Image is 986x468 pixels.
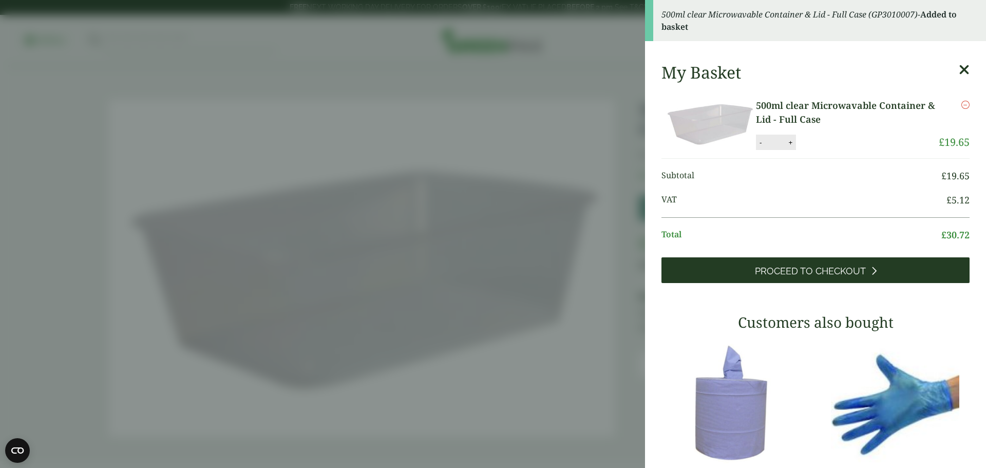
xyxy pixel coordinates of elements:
[785,138,795,147] button: +
[661,257,970,283] a: Proceed to Checkout
[939,135,970,149] bdi: 19.65
[821,339,970,467] img: 4130015J-Blue-Vinyl-Powder-Free-Gloves-Medium
[941,170,970,182] bdi: 19.65
[5,438,30,463] button: Open CMP widget
[756,138,765,147] button: -
[661,9,918,20] em: 500ml clear Microwavable Container & Lid - Full Case (GP3010007)
[946,194,970,206] bdi: 5.12
[661,314,970,331] h3: Customers also bought
[961,99,970,111] a: Remove this item
[661,228,941,242] span: Total
[941,229,970,241] bdi: 30.72
[661,193,946,207] span: VAT
[661,63,741,82] h2: My Basket
[941,229,946,241] span: £
[661,169,941,183] span: Subtotal
[941,170,946,182] span: £
[756,99,939,126] a: 500ml clear Microwavable Container & Lid - Full Case
[661,339,810,467] img: 3630017-2-Ply-Blue-Centre-Feed-104m
[946,194,952,206] span: £
[755,266,866,277] span: Proceed to Checkout
[939,135,944,149] span: £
